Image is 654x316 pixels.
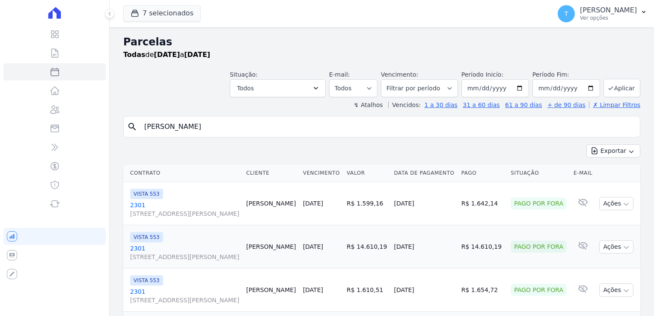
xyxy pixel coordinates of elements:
button: Ações [599,197,633,210]
td: R$ 14.610,19 [458,225,508,268]
a: [DATE] [303,243,323,250]
span: Todos [237,83,254,93]
a: 31 a 60 dias [463,101,499,108]
td: R$ 1.610,51 [343,268,390,312]
p: de a [123,50,210,60]
td: [DATE] [390,268,458,312]
td: R$ 1.642,14 [458,182,508,225]
a: 1 a 30 dias [425,101,458,108]
strong: Todas [123,51,146,59]
td: R$ 1.599,16 [343,182,390,225]
a: 61 a 90 dias [505,101,542,108]
strong: [DATE] [154,51,180,59]
button: Exportar [586,144,640,158]
button: Aplicar [603,79,640,97]
span: VISTA 553 [130,189,163,199]
label: Situação: [230,71,258,78]
label: Vencimento: [381,71,418,78]
td: R$ 1.654,72 [458,268,508,312]
th: Valor [343,164,390,182]
span: VISTA 553 [130,275,163,286]
td: [DATE] [390,182,458,225]
a: ✗ Limpar Filtros [589,101,640,108]
th: Data de Pagamento [390,164,458,182]
label: ↯ Atalhos [354,101,383,108]
label: E-mail: [329,71,350,78]
h2: Parcelas [123,34,640,50]
span: VISTA 553 [130,232,163,242]
button: Todos [230,79,326,97]
td: [PERSON_NAME] [243,225,299,268]
span: [STREET_ADDRESS][PERSON_NAME] [130,296,239,304]
div: Pago por fora [511,284,567,296]
td: [DATE] [390,225,458,268]
td: [PERSON_NAME] [243,268,299,312]
th: Situação [507,164,570,182]
a: 2301[STREET_ADDRESS][PERSON_NAME] [130,244,239,261]
th: E-mail [570,164,596,182]
th: Pago [458,164,508,182]
td: R$ 14.610,19 [343,225,390,268]
input: Buscar por nome do lote ou do cliente [139,118,636,135]
button: T [PERSON_NAME] Ver opções [551,2,654,26]
span: T [565,11,568,17]
p: Ver opções [580,15,637,21]
button: Ações [599,240,633,253]
a: 2301[STREET_ADDRESS][PERSON_NAME] [130,201,239,218]
th: Contrato [123,164,243,182]
label: Período Fim: [532,70,600,79]
a: [DATE] [303,286,323,293]
div: Pago por fora [511,241,567,253]
a: + de 90 dias [547,101,586,108]
span: [STREET_ADDRESS][PERSON_NAME] [130,209,239,218]
label: Período Inicío: [461,71,503,78]
p: [PERSON_NAME] [580,6,637,15]
a: 2301[STREET_ADDRESS][PERSON_NAME] [130,287,239,304]
strong: [DATE] [184,51,210,59]
i: search [127,122,137,132]
button: Ações [599,283,633,297]
div: Pago por fora [511,197,567,209]
span: [STREET_ADDRESS][PERSON_NAME] [130,253,239,261]
label: Vencidos: [388,101,421,108]
button: 7 selecionados [123,5,201,21]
